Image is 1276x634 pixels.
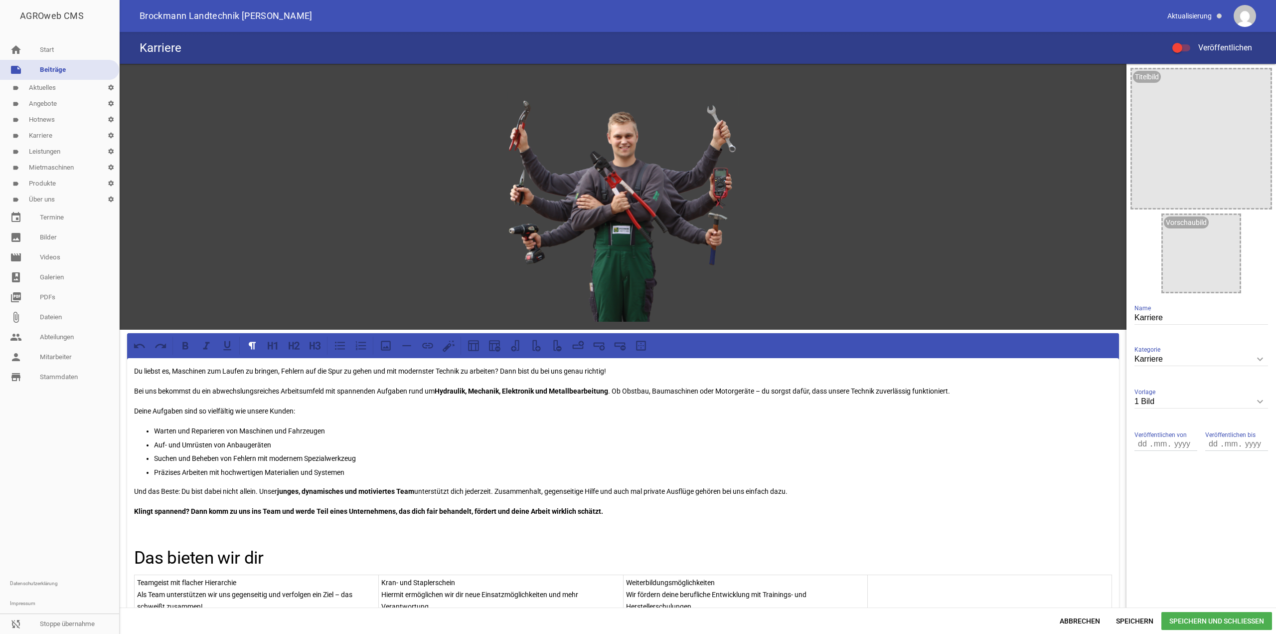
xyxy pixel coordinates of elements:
[1161,612,1272,630] span: Speichern und Schließen
[154,439,1112,451] p: Auf- und Umrüsten von Anbaugeräten
[1205,437,1222,450] input: dd
[10,291,22,303] i: picture_as_pdf
[10,371,22,383] i: store_mall_directory
[12,101,19,107] i: label
[12,133,19,139] i: label
[10,44,22,56] i: home
[1186,43,1252,52] span: Veröffentlichen
[12,197,19,203] i: label
[12,85,19,91] i: label
[1222,437,1240,450] input: mm
[1169,437,1194,450] input: yyyy
[1134,437,1151,450] input: dd
[154,452,1112,464] p: Suchen und Beheben von Fehlern mit modernem Spezialwerkzeug
[1134,430,1187,440] span: Veröffentlichen von
[103,128,119,144] i: settings
[12,149,19,155] i: label
[1151,437,1169,450] input: mm
[12,117,19,123] i: label
[103,192,119,208] i: settings
[134,365,1112,377] p: Du liebst es, Maschinen zum Laufen zu bringen, Fehlern auf die Spur zu gehen und mit modernster T...
[134,545,1112,572] h1: Das bieten wir dir
[103,80,119,96] i: settings
[626,577,865,589] p: Weiterbildungsmöglichkeiten
[10,311,22,323] i: attach_file
[1108,612,1161,630] span: Speichern
[134,485,1112,497] p: Und das Beste: Du bist dabei nicht allein. Unser unterstützt dich jederzeit. Zusammenhalt, gegens...
[1240,437,1265,450] input: yyyy
[435,387,608,395] strong: Hydraulik, Mechanik, Elektronik und Metallbearbeitung
[12,181,19,187] i: label
[134,405,1112,417] p: Deine Aufgaben sind so vielfältig wie unsere Kunden:
[1205,430,1256,440] span: Veröffentlichen bis
[12,165,19,171] i: label
[277,487,414,495] strong: junges, dynamisches und motiviertes Team
[10,211,22,223] i: event
[137,577,376,589] p: Teamgeist mit flacher Hierarchie
[626,589,865,613] p: Wir fördern deine berufliche Entwicklung mit Trainings- und Herstellerschulungen.
[10,251,22,263] i: movie
[140,40,181,56] h4: Karriere
[134,507,603,515] strong: Klingt spannend? Dann komm zu uns ins Team und werde Teil eines Unternehmens, das dich fair behan...
[10,271,22,283] i: photo_album
[1164,216,1209,228] div: Vorschaubild
[140,11,313,20] span: Brockmann Landtechnik [PERSON_NAME]
[10,351,22,363] i: person
[154,466,1112,478] p: Präzises Arbeiten mit hochwertigen Materialien und Systemen
[1052,612,1108,630] span: Abbrechen
[103,160,119,176] i: settings
[10,231,22,243] i: image
[381,577,620,589] p: Kran- und Staplerschein
[10,618,22,630] i: sync_disabled
[103,176,119,192] i: settings
[154,425,1112,437] p: Warten und Reparieren von Maschinen und Fahrzeugen
[1133,71,1161,83] div: Titelbild
[10,64,22,76] i: note
[1252,394,1268,410] i: keyboard_arrow_down
[103,96,119,112] i: settings
[103,144,119,160] i: settings
[10,331,22,343] i: people
[134,385,1112,397] p: Bei uns bekommst du ein abwechslungsreiches Arbeitsumfeld mit spannenden Aufgaben rund um . Ob Ob...
[137,589,376,613] p: Als Team unterstützen wir uns gegenseitig und verfolgen ein Ziel – das schweißt zusammen!
[103,112,119,128] i: settings
[381,589,620,613] p: Hiermit ermöglichen wir dir neue Einsatzmöglichkeiten und mehr Verantwortung.
[1252,351,1268,367] i: keyboard_arrow_down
